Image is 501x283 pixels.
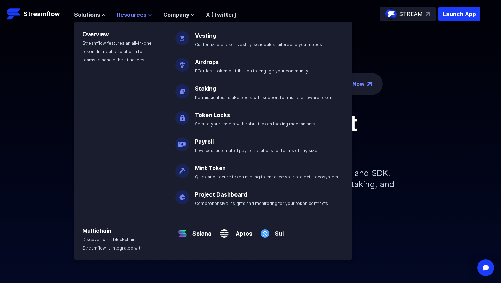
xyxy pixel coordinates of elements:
button: Company [163,10,195,19]
img: Project Dashboard [175,185,189,204]
img: Mint Token [175,158,189,178]
a: Staking [195,85,216,92]
button: Solutions [74,10,106,19]
a: Sui [272,224,284,238]
a: Solana [190,224,212,238]
a: X (Twitter) [206,11,237,18]
span: Company [163,10,189,19]
span: Solutions [74,10,100,19]
a: Streamflow [7,7,67,21]
a: Overview [82,31,109,38]
span: Customizable token vesting schedules tailored to your needs [195,42,322,47]
a: Project Dashboard [195,191,247,198]
span: Discover what blockchains Streamflow is integrated with [82,237,143,251]
img: Streamflow Logo [7,7,21,21]
img: streamflow-logo-circle.png [385,8,397,20]
img: Solana [175,221,190,240]
a: STREAM [380,7,436,21]
a: Token Locks [195,112,230,118]
span: Low-cost automated payroll solutions for teams of any size [195,148,317,153]
a: Payroll [195,138,214,145]
img: Airdrops [175,52,189,72]
p: Streamflow [24,9,60,19]
img: Aptos [217,221,231,240]
span: Effortless token distribution to engage your community [195,68,308,74]
a: Mint Token [195,165,226,171]
a: Aptos [231,224,252,238]
img: Payroll [175,132,189,151]
img: Vesting [175,26,189,45]
img: Sui [258,221,272,240]
span: Comprehensive insights and monitoring for your token contracts [195,201,328,206]
span: Permissionless stake pools with support for multiple reward tokens [195,95,335,100]
img: top-right-arrow.svg [426,12,430,16]
span: Secure your assets with robust token locking mechanisms [195,121,315,127]
img: top-right-arrow.png [367,82,372,86]
p: STREAM [399,10,423,18]
a: Airdrops [195,59,219,66]
span: Quick and secure token minting to enhance your project's ecosystem [195,174,338,179]
span: Streamflow features an all-in-one token distribution platform for teams to handle their finances. [82,40,152,62]
img: Staking [175,79,189,98]
button: Launch App [438,7,480,21]
div: Open Intercom Messenger [477,259,494,276]
button: Resources [117,10,152,19]
span: Resources [117,10,146,19]
img: Token Locks [175,105,189,125]
a: Multichain [82,227,111,234]
a: Vesting [195,32,216,39]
